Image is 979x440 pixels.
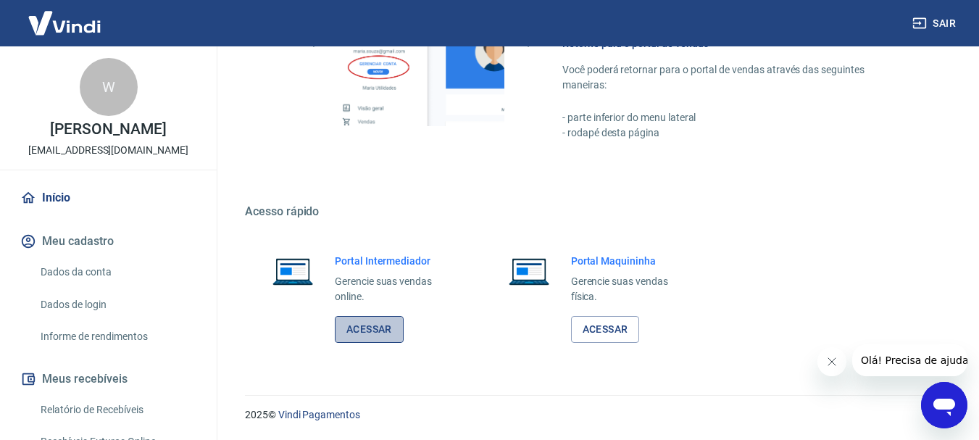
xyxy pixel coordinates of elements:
[852,344,967,376] iframe: Mensagem da empresa
[80,58,138,116] div: W
[335,254,455,268] h6: Portal Intermediador
[817,347,846,376] iframe: Fechar mensagem
[562,125,909,141] p: - rodapé desta página
[35,290,199,320] a: Dados de login
[28,143,188,158] p: [EMAIL_ADDRESS][DOMAIN_NAME]
[335,274,455,304] p: Gerencie suas vendas online.
[921,382,967,428] iframe: Botão para abrir a janela de mensagens
[35,257,199,287] a: Dados da conta
[245,204,944,219] h5: Acesso rápido
[17,225,199,257] button: Meu cadastro
[9,10,122,22] span: Olá! Precisa de ajuda?
[50,122,166,137] p: [PERSON_NAME]
[262,254,323,289] img: Imagem de um notebook aberto
[571,254,691,268] h6: Portal Maquininha
[35,395,199,425] a: Relatório de Recebíveis
[909,10,962,37] button: Sair
[245,407,944,423] p: 2025 ©
[17,182,199,214] a: Início
[17,363,199,395] button: Meus recebíveis
[35,322,199,352] a: Informe de rendimentos
[562,110,909,125] p: - parte inferior do menu lateral
[499,254,559,289] img: Imagem de um notebook aberto
[335,316,404,343] a: Acessar
[562,62,909,93] p: Você poderá retornar para o portal de vendas através das seguintes maneiras:
[571,274,691,304] p: Gerencie suas vendas física.
[571,316,640,343] a: Acessar
[17,1,112,45] img: Vindi
[278,409,360,420] a: Vindi Pagamentos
